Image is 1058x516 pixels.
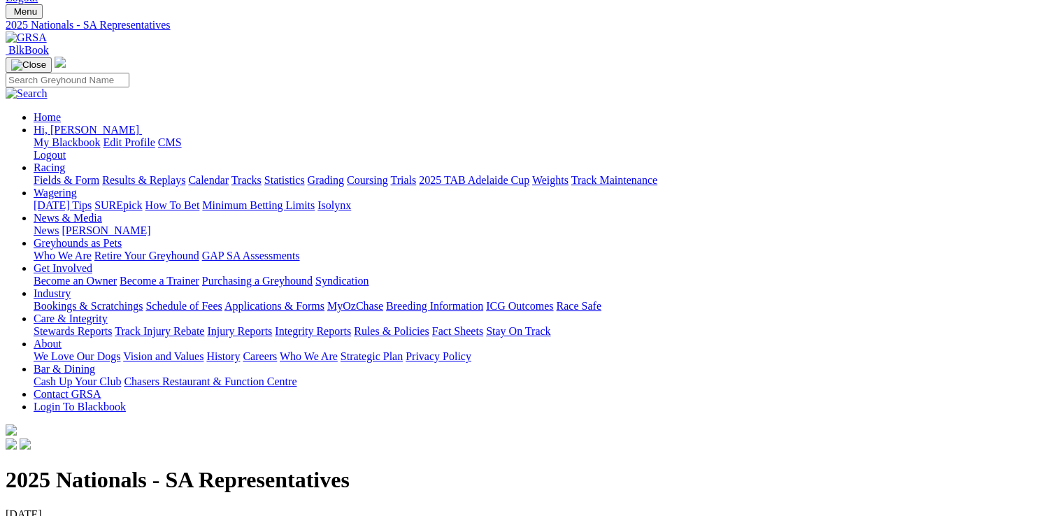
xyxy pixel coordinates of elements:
a: Stewards Reports [34,325,112,337]
a: Vision and Values [123,350,203,362]
a: News & Media [34,212,102,224]
a: Chasers Restaurant & Function Centre [124,375,296,387]
a: Bar & Dining [34,363,95,375]
a: Strategic Plan [341,350,403,362]
a: Weights [532,174,569,186]
a: CMS [158,136,182,148]
a: BlkBook [6,44,49,56]
a: SUREpick [94,199,142,211]
a: Login To Blackbook [34,401,126,413]
a: Coursing [347,174,388,186]
a: Wagering [34,187,77,199]
a: Careers [243,350,277,362]
a: [DATE] Tips [34,199,92,211]
a: Race Safe [556,300,601,312]
img: Search [6,87,48,100]
a: Minimum Betting Limits [202,199,315,211]
h1: 2025 Nationals - SA Representatives [6,467,1052,493]
div: Racing [34,174,1052,187]
img: GRSA [6,31,47,44]
a: Who We Are [34,250,92,261]
a: Privacy Policy [406,350,471,362]
a: Logout [34,149,66,161]
a: Get Involved [34,262,92,274]
a: Hi, [PERSON_NAME] [34,124,142,136]
img: logo-grsa-white.png [55,57,66,68]
div: About [34,350,1052,363]
a: My Blackbook [34,136,101,148]
div: Hi, [PERSON_NAME] [34,136,1052,162]
div: Bar & Dining [34,375,1052,388]
a: News [34,224,59,236]
a: Results & Replays [102,174,185,186]
a: Track Injury Rebate [115,325,204,337]
input: Search [6,73,129,87]
a: Industry [34,287,71,299]
span: Menu [14,6,37,17]
button: Toggle navigation [6,4,43,19]
a: Trials [390,174,416,186]
a: Who We Are [280,350,338,362]
a: Track Maintenance [571,174,657,186]
a: Contact GRSA [34,388,101,400]
a: Rules & Policies [354,325,429,337]
a: Racing [34,162,65,173]
button: Toggle navigation [6,57,52,73]
a: Retire Your Greyhound [94,250,199,261]
a: Become an Owner [34,275,117,287]
a: Applications & Forms [224,300,324,312]
a: Purchasing a Greyhound [202,275,313,287]
a: Become a Trainer [120,275,199,287]
a: [PERSON_NAME] [62,224,150,236]
a: Bookings & Scratchings [34,300,143,312]
span: BlkBook [8,44,49,56]
a: Home [34,111,61,123]
a: Stay On Track [486,325,550,337]
a: Schedule of Fees [145,300,222,312]
div: Industry [34,300,1052,313]
img: twitter.svg [20,438,31,450]
a: Grading [308,174,344,186]
a: About [34,338,62,350]
a: Statistics [264,174,305,186]
a: Injury Reports [207,325,272,337]
a: Isolynx [317,199,351,211]
a: Calendar [188,174,229,186]
div: Wagering [34,199,1052,212]
a: Integrity Reports [275,325,351,337]
a: We Love Our Dogs [34,350,120,362]
div: Care & Integrity [34,325,1052,338]
img: logo-grsa-white.png [6,424,17,436]
a: ICG Outcomes [486,300,553,312]
a: Edit Profile [103,136,155,148]
a: History [206,350,240,362]
img: facebook.svg [6,438,17,450]
a: 2025 TAB Adelaide Cup [419,174,529,186]
div: Get Involved [34,275,1052,287]
a: Care & Integrity [34,313,108,324]
img: Close [11,59,46,71]
a: Cash Up Your Club [34,375,121,387]
a: Fields & Form [34,174,99,186]
div: Greyhounds as Pets [34,250,1052,262]
a: Breeding Information [386,300,483,312]
a: Syndication [315,275,369,287]
a: How To Bet [145,199,200,211]
span: Hi, [PERSON_NAME] [34,124,139,136]
a: Fact Sheets [432,325,483,337]
a: MyOzChase [327,300,383,312]
a: Tracks [231,174,262,186]
a: 2025 Nationals - SA Representatives [6,19,1052,31]
div: News & Media [34,224,1052,237]
a: Greyhounds as Pets [34,237,122,249]
a: GAP SA Assessments [202,250,300,261]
